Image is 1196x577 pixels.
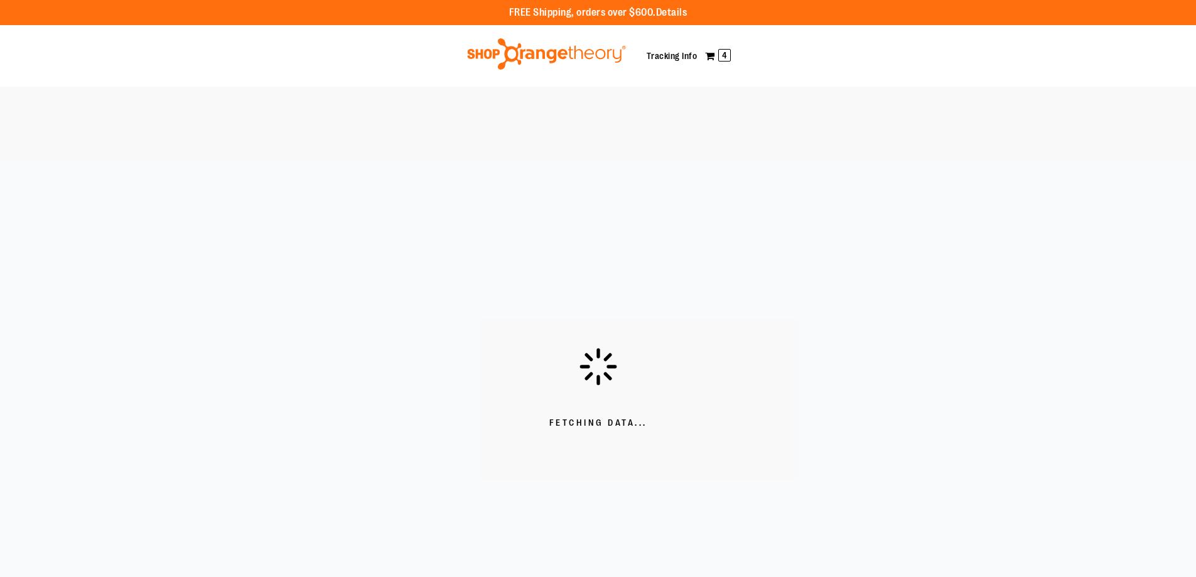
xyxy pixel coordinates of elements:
span: 4 [718,49,731,62]
img: Shop Orangetheory [465,38,628,70]
span: Fetching Data... [549,417,647,429]
p: FREE Shipping, orders over $600. [509,6,687,20]
a: Details [656,7,687,18]
a: Tracking Info [647,51,698,61]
